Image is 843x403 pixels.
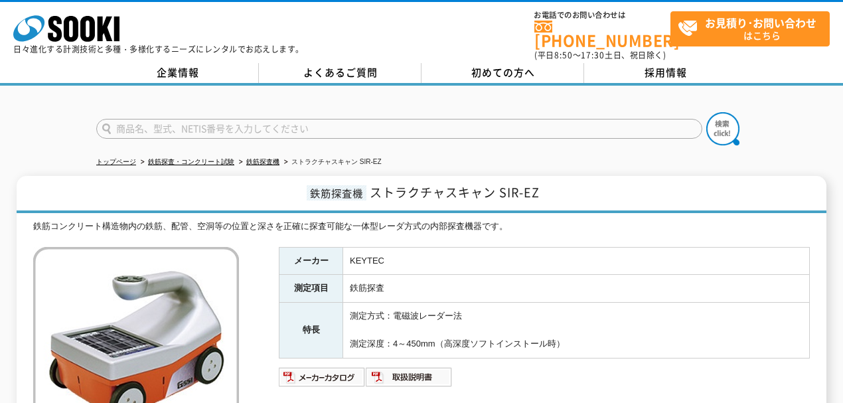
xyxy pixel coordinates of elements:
[259,63,421,83] a: よくあるご質問
[96,158,136,165] a: トップページ
[366,375,453,385] a: 取扱説明書
[678,12,829,45] span: はこちら
[279,275,343,303] th: 測定項目
[370,183,540,201] span: ストラクチャスキャン SIR-EZ
[366,366,453,388] img: 取扱説明書
[534,49,666,61] span: (平日 ～ 土日、祝日除く)
[279,303,343,358] th: 特長
[281,155,382,169] li: ストラクチャスキャン SIR-EZ
[307,185,366,201] span: 鉄筋探査機
[554,49,573,61] span: 8:50
[148,158,234,165] a: 鉄筋探査・コンクリート試験
[33,220,810,234] div: 鉄筋コンクリート構造物内の鉄筋、配管、空洞等の位置と深さを正確に探査可能な一体型レーダ方式の内部探査機器です。
[706,112,739,145] img: btn_search.png
[670,11,830,46] a: お見積り･お問い合わせはこちら
[705,15,816,31] strong: お見積り･お問い合わせ
[279,247,343,275] th: メーカー
[534,21,670,48] a: [PHONE_NUMBER]
[421,63,584,83] a: 初めての方へ
[581,49,605,61] span: 17:30
[13,45,304,53] p: 日々進化する計測技術と多種・多様化するニーズにレンタルでお応えします。
[343,303,810,358] td: 測定方式：電磁波レーダー法 測定深度：4～450mm（高深度ソフトインストール時）
[584,63,747,83] a: 採用情報
[279,366,366,388] img: メーカーカタログ
[96,119,702,139] input: 商品名、型式、NETIS番号を入力してください
[534,11,670,19] span: お電話でのお問い合わせは
[343,275,810,303] td: 鉄筋探査
[343,247,810,275] td: KEYTEC
[96,63,259,83] a: 企業情報
[279,375,366,385] a: メーカーカタログ
[471,65,535,80] span: 初めての方へ
[246,158,279,165] a: 鉄筋探査機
